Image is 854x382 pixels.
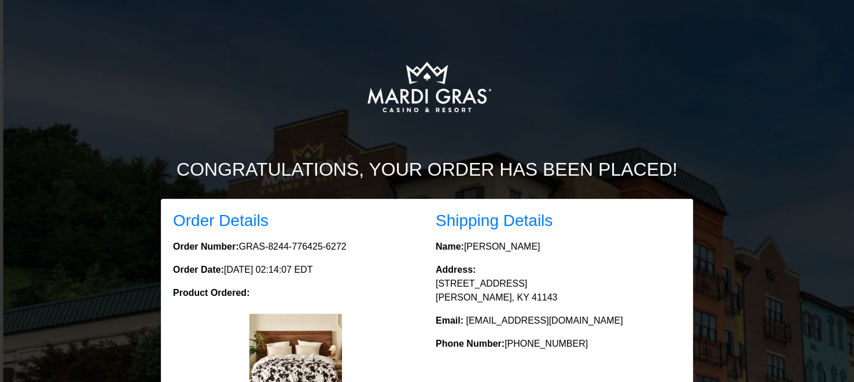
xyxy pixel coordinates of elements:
h3: Order Details [173,211,418,231]
strong: Address: [436,265,476,275]
strong: Order Number: [173,242,239,251]
strong: Phone Number: [436,339,505,348]
h2: Congratulations, your order has been placed! [106,158,748,180]
p: [EMAIL_ADDRESS][DOMAIN_NAME] [436,314,681,328]
strong: Product Ordered: [173,288,249,298]
strong: Order Date: [173,265,224,275]
p: [DATE] 02:14:07 EDT [173,263,418,277]
h3: Shipping Details [436,211,681,231]
p: [PHONE_NUMBER] [436,337,681,351]
img: Logo [324,29,530,144]
p: [PERSON_NAME] [436,240,681,254]
strong: Email: [436,316,463,325]
p: [STREET_ADDRESS] [PERSON_NAME], KY 41143 [436,263,681,305]
p: GRAS-8244-776425-6272 [173,240,418,254]
strong: Name: [436,242,464,251]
